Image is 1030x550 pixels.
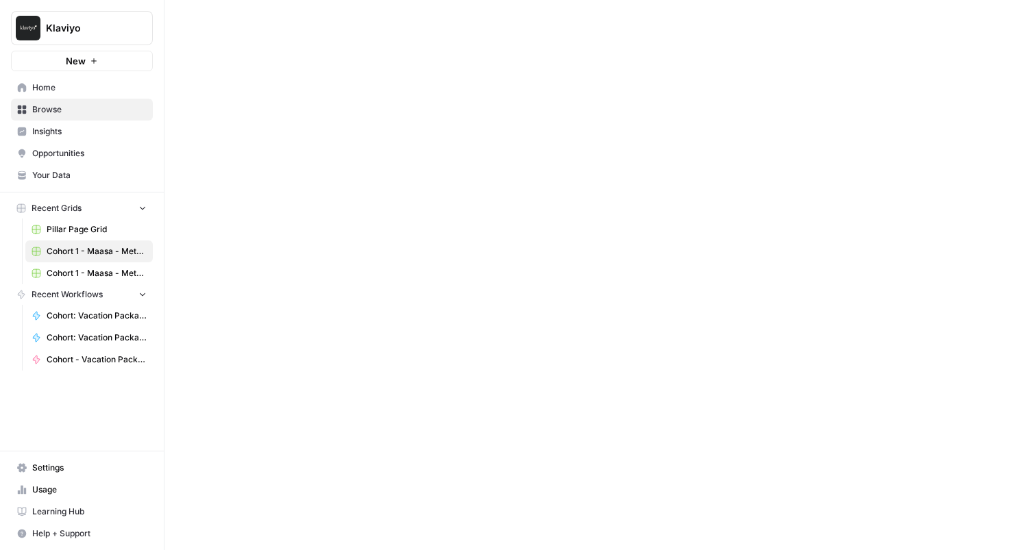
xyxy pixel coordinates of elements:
[11,284,153,305] button: Recent Workflows
[16,16,40,40] img: Klaviyo Logo
[11,501,153,523] a: Learning Hub
[25,305,153,327] a: Cohort: Vacation Package Description ([PERSON_NAME])
[66,54,86,68] span: New
[32,103,147,116] span: Browse
[47,245,147,258] span: Cohort 1 - Maasa - Metadescription for blog Grid (1)
[11,99,153,121] a: Browse
[25,349,153,371] a: Cohort - Vacation Package Description ([PERSON_NAME])
[32,125,147,138] span: Insights
[32,82,147,94] span: Home
[11,121,153,142] a: Insights
[32,484,147,496] span: Usage
[46,21,129,35] span: Klaviyo
[47,353,147,366] span: Cohort - Vacation Package Description ([PERSON_NAME])
[32,288,103,301] span: Recent Workflows
[32,147,147,160] span: Opportunities
[32,202,82,214] span: Recent Grids
[11,51,153,71] button: New
[11,198,153,218] button: Recent Grids
[11,164,153,186] a: Your Data
[25,327,153,349] a: Cohort: Vacation Package Description ([PERSON_NAME])
[25,218,153,240] a: Pillar Page Grid
[32,169,147,182] span: Your Data
[47,223,147,236] span: Pillar Page Grid
[47,332,147,344] span: Cohort: Vacation Package Description ([PERSON_NAME])
[47,267,147,279] span: Cohort 1 - Maasa - Metadescription for blog Grid
[11,479,153,501] a: Usage
[25,262,153,284] a: Cohort 1 - Maasa - Metadescription for blog Grid
[47,310,147,322] span: Cohort: Vacation Package Description ([PERSON_NAME])
[32,462,147,474] span: Settings
[25,240,153,262] a: Cohort 1 - Maasa - Metadescription for blog Grid (1)
[11,457,153,479] a: Settings
[32,527,147,540] span: Help + Support
[32,505,147,518] span: Learning Hub
[11,11,153,45] button: Workspace: Klaviyo
[11,523,153,545] button: Help + Support
[11,142,153,164] a: Opportunities
[11,77,153,99] a: Home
